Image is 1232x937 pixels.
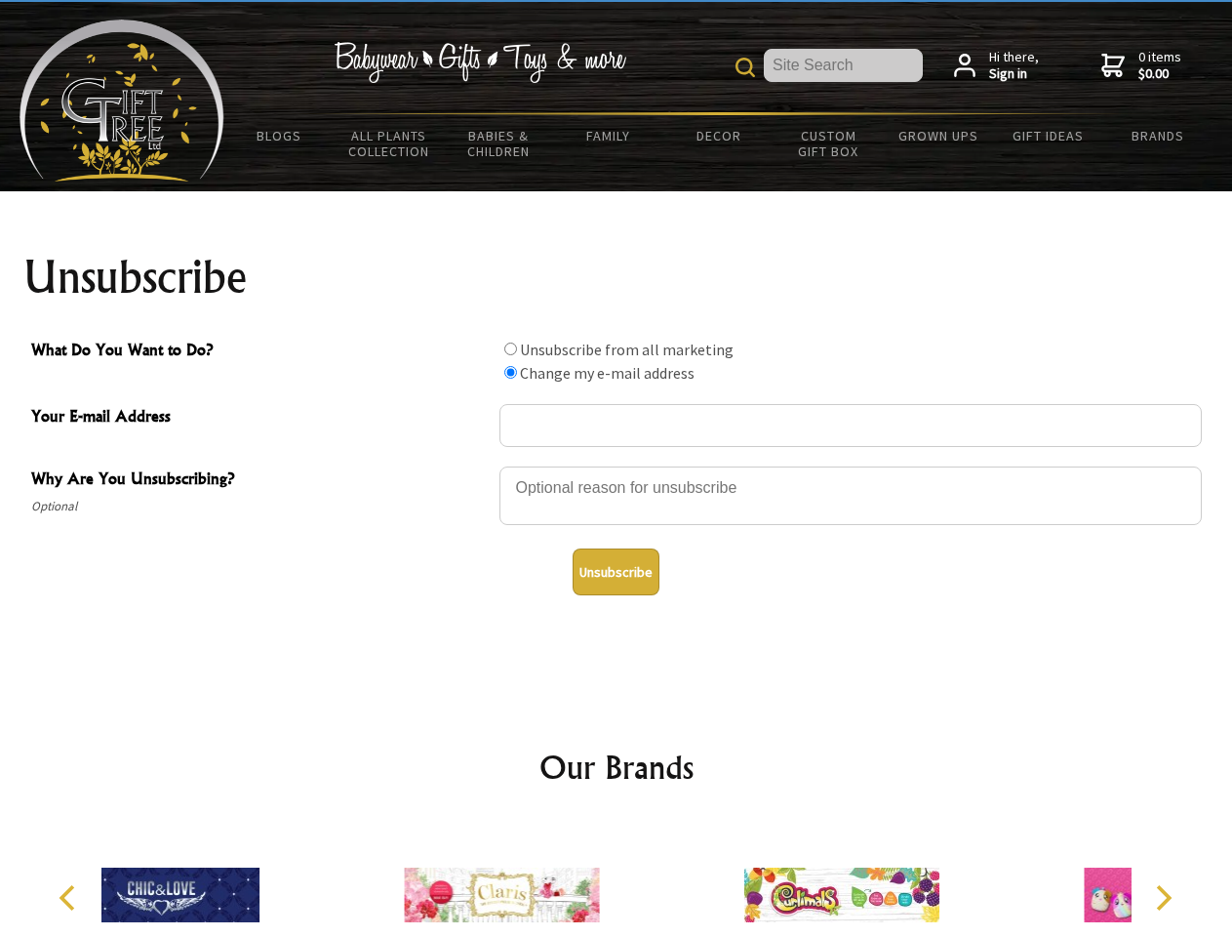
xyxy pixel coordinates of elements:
a: Gift Ideas [993,115,1103,156]
span: Optional [31,495,490,518]
input: Site Search [764,49,923,82]
a: Family [554,115,664,156]
a: BLOGS [224,115,335,156]
strong: $0.00 [1138,65,1181,83]
a: Grown Ups [883,115,993,156]
span: Why Are You Unsubscribing? [31,467,490,495]
textarea: Why Are You Unsubscribing? [499,467,1202,525]
img: product search [735,58,755,77]
label: Change my e-mail address [520,363,695,383]
h2: Our Brands [39,744,1194,791]
a: Decor [663,115,774,156]
input: What Do You Want to Do? [504,343,517,355]
a: 0 items$0.00 [1101,49,1181,83]
span: Your E-mail Address [31,404,490,432]
span: Hi there, [989,49,1039,83]
a: Babies & Children [444,115,554,172]
a: All Plants Collection [335,115,445,172]
img: Babyware - Gifts - Toys and more... [20,20,224,182]
button: Unsubscribe [573,549,659,595]
input: Your E-mail Address [499,404,1202,447]
h1: Unsubscribe [23,254,1210,301]
span: 0 items [1138,48,1181,83]
a: Brands [1103,115,1213,156]
strong: Sign in [989,65,1039,83]
input: What Do You Want to Do? [504,366,517,379]
span: What Do You Want to Do? [31,338,490,366]
button: Previous [49,876,92,919]
button: Next [1141,876,1184,919]
img: Babywear - Gifts - Toys & more [334,42,626,83]
label: Unsubscribe from all marketing [520,340,734,359]
a: Custom Gift Box [774,115,884,172]
a: Hi there,Sign in [954,49,1039,83]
